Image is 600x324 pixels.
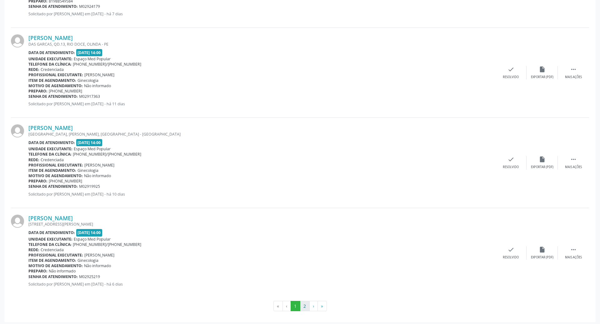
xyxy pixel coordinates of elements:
b: Data de atendimento: [28,230,75,235]
b: Data de atendimento: [28,140,75,145]
i: check [507,156,514,163]
b: Senha de atendimento: [28,4,78,9]
div: Exportar (PDF) [531,75,553,79]
b: Preparo: [28,88,47,94]
span: Não informado [49,268,76,274]
div: Exportar (PDF) [531,255,553,260]
span: [DATE] 14:00 [76,229,102,236]
span: [PHONE_NUMBER]/[PHONE_NUMBER] [73,62,141,67]
div: Resolvido [503,75,519,79]
b: Motivo de agendamento: [28,173,83,178]
span: Credenciada [41,67,64,72]
p: Solicitado por [PERSON_NAME] em [DATE] - há 6 dias [28,282,495,287]
span: [PHONE_NUMBER]/[PHONE_NUMBER] [73,152,141,157]
b: Item de agendamento: [28,168,76,173]
div: Mais ações [565,255,582,260]
span: M02924179 [79,4,100,9]
img: img [11,124,24,137]
div: DAS GARCAS, QD.13, RIO DOCE, OLINDA - PE [28,42,495,47]
span: Não informado [84,263,111,268]
div: Mais ações [565,165,582,169]
b: Unidade executante: [28,146,72,152]
b: Senha de atendimento: [28,274,78,279]
i:  [570,246,577,253]
b: Profissional executante: [28,162,83,168]
div: Exportar (PDF) [531,165,553,169]
button: Go to page 2 [300,301,310,312]
span: Espaço Med Popular [74,146,111,152]
button: Go to page 1 [291,301,300,312]
i:  [570,156,577,163]
i:  [570,66,577,73]
b: Item de agendamento: [28,258,76,263]
i: insert_drive_file [539,66,546,73]
b: Profissional executante: [28,252,83,258]
span: [PHONE_NUMBER]/[PHONE_NUMBER] [73,242,141,247]
a: [PERSON_NAME] [28,215,73,222]
b: Motivo de agendamento: [28,83,83,88]
span: [DATE] 14:00 [76,139,102,146]
span: M02925219 [79,274,100,279]
div: Resolvido [503,255,519,260]
div: [STREET_ADDRESS][PERSON_NAME] [28,222,495,227]
b: Preparo: [28,268,47,274]
b: Telefone da clínica: [28,152,72,157]
span: Espaço Med Popular [74,237,111,242]
p: Solicitado por [PERSON_NAME] em [DATE] - há 11 dias [28,101,495,107]
span: Ginecologia [77,78,98,83]
b: Senha de atendimento: [28,94,78,99]
b: Telefone da clínica: [28,242,72,247]
div: Mais ações [565,75,582,79]
b: Item de agendamento: [28,78,76,83]
img: img [11,34,24,47]
span: [PHONE_NUMBER] [49,88,82,94]
a: [PERSON_NAME] [28,34,73,41]
i: check [507,66,514,73]
a: [PERSON_NAME] [28,124,73,131]
i: check [507,246,514,253]
b: Unidade executante: [28,237,72,242]
b: Preparo: [28,178,47,184]
div: Resolvido [503,165,519,169]
span: Não informado [84,173,111,178]
span: M02919925 [79,184,100,189]
ul: Pagination [11,301,589,312]
span: [PERSON_NAME] [84,252,114,258]
span: Não informado [84,83,111,88]
span: Ginecologia [77,168,98,173]
span: Credenciada [41,157,64,162]
button: Go to next page [309,301,318,312]
b: Rede: [28,247,39,252]
img: img [11,215,24,228]
span: Ginecologia [77,258,98,263]
b: Unidade executante: [28,56,72,62]
b: Profissional executante: [28,72,83,77]
span: [DATE] 14:00 [76,49,102,56]
p: Solicitado por [PERSON_NAME] em [DATE] - há 10 dias [28,192,495,197]
b: Rede: [28,67,39,72]
i: insert_drive_file [539,246,546,253]
span: Espaço Med Popular [74,56,111,62]
b: Data de atendimento: [28,50,75,55]
span: M02917363 [79,94,100,99]
i: insert_drive_file [539,156,546,163]
span: Credenciada [41,247,64,252]
b: Motivo de agendamento: [28,263,83,268]
p: Solicitado por [PERSON_NAME] em [DATE] - há 7 dias [28,11,495,17]
span: [PERSON_NAME] [84,72,114,77]
div: [GEOGRAPHIC_DATA], [PERSON_NAME], [GEOGRAPHIC_DATA] - [GEOGRAPHIC_DATA] [28,132,495,137]
button: Go to last page [317,301,327,312]
b: Rede: [28,157,39,162]
span: [PHONE_NUMBER] [49,178,82,184]
b: Senha de atendimento: [28,184,78,189]
b: Telefone da clínica: [28,62,72,67]
span: [PERSON_NAME] [84,162,114,168]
